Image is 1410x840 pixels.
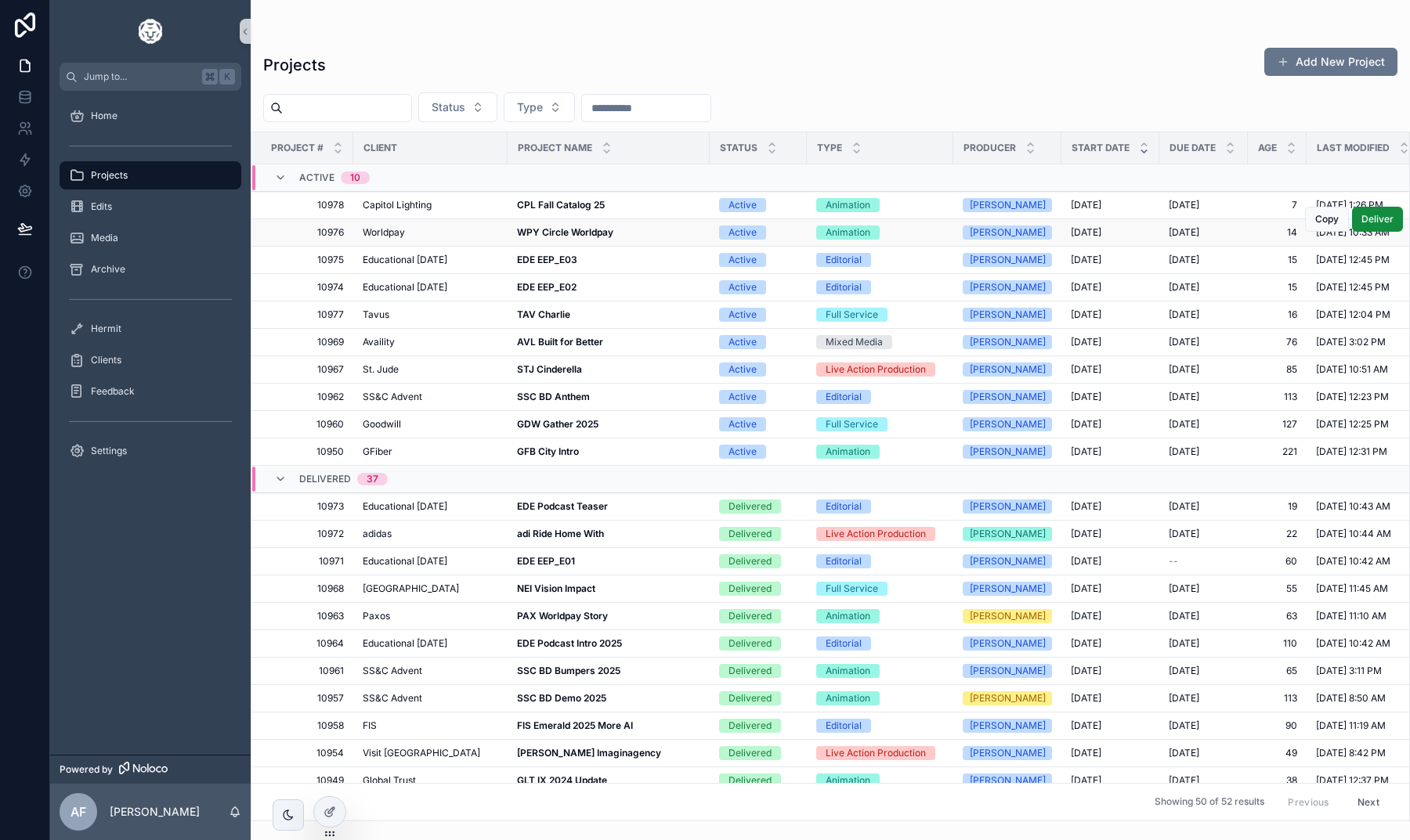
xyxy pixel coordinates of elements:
[363,254,447,266] span: Educational [DATE]
[1361,213,1394,225] span: Deliver
[728,582,772,596] div: Delivered
[1257,528,1297,540] span: 22
[1305,207,1349,232] button: Copy
[1169,528,1238,540] a: [DATE]
[719,280,797,294] a: Active
[1169,254,1199,266] span: [DATE]
[970,499,1046,514] div: [PERSON_NAME]
[270,445,344,458] span: 10950
[719,253,797,267] a: Active
[1315,213,1339,225] span: Copy
[517,226,700,239] a: WPY Circle Worldpay
[728,198,757,212] div: Active
[91,354,121,366] span: Clients
[517,500,700,513] a: EDE Podcast Teaser
[270,336,344,348] span: 10969
[517,528,700,540] a: adi Ride Home With
[517,308,570,320] strong: TAV Charlie
[1316,308,1390,321] span: [DATE] 12:04 PM
[728,554,772,568] div: Delivered
[270,226,344,239] span: 10976
[1316,363,1388,376] span: [DATE] 10:51 AM
[1169,308,1199,321] span: [DATE]
[1071,555,1101,568] span: [DATE]
[270,281,344,294] a: 10974
[91,385,135,398] span: Feedback
[719,527,797,541] a: Delivered
[826,445,870,459] div: Animation
[1071,528,1150,540] a: [DATE]
[719,445,797,459] a: Active
[1169,254,1238,266] a: [DATE]
[1316,445,1410,458] a: [DATE] 12:31 PM
[270,528,344,540] span: 10972
[719,308,797,322] a: Active
[1071,391,1101,403] span: [DATE]
[91,232,118,244] span: Media
[1316,226,1410,239] a: [DATE] 10:33 AM
[1071,391,1150,403] a: [DATE]
[363,226,405,239] span: Worldpay
[221,70,233,83] span: K
[963,527,1052,541] a: [PERSON_NAME]
[1169,418,1199,431] span: [DATE]
[363,445,498,458] a: GFiber
[1257,418,1297,431] a: 127
[719,390,797,404] a: Active
[1316,528,1391,540] span: [DATE] 10:44 AM
[1169,226,1199,239] span: [DATE]
[270,363,344,376] span: 10967
[1316,336,1386,348] span: [DATE] 3:02 PM
[1257,226,1297,239] span: 14
[1352,207,1403,232] button: Deliver
[1257,363,1297,376] a: 85
[719,582,797,596] a: Delivered
[517,281,577,293] strong: EDE EEP_E02
[270,308,344,321] a: 10977
[517,528,604,539] strong: adi Ride Home With
[1169,281,1199,294] span: [DATE]
[816,445,944,459] a: Animation
[1071,308,1150,321] a: [DATE]
[363,363,498,376] a: St. Jude
[60,161,241,189] a: Projects
[270,199,344,211] a: 10978
[517,226,613,238] strong: WPY Circle Worldpay
[1071,500,1101,513] span: [DATE]
[1264,48,1397,76] button: Add New Project
[1071,226,1150,239] a: [DATE]
[270,418,344,431] span: 10960
[1169,308,1238,321] a: [DATE]
[299,171,334,184] span: Active
[963,417,1052,431] a: [PERSON_NAME]
[826,225,870,240] div: Animation
[60,346,241,374] a: Clients
[363,281,498,294] a: Educational [DATE]
[1257,254,1297,266] span: 15
[826,362,926,377] div: Live Action Production
[60,377,241,406] a: Feedback
[363,308,498,321] a: Tavus
[1071,528,1101,540] span: [DATE]
[970,198,1046,212] div: [PERSON_NAME]
[1169,199,1238,211] a: [DATE]
[1257,281,1297,294] a: 15
[363,199,432,211] span: Capitol Lighting
[728,527,772,541] div: Delivered
[517,199,605,211] strong: CPL Fall Catalog 25
[1169,555,1178,568] span: --
[1316,500,1390,513] span: [DATE] 10:43 AM
[91,169,128,182] span: Projects
[816,225,944,240] a: Animation
[1071,500,1150,513] a: [DATE]
[1316,445,1387,458] span: [DATE] 12:31 PM
[970,362,1046,377] div: [PERSON_NAME]
[826,554,862,568] div: Editorial
[517,99,543,115] span: Type
[363,254,498,266] a: Educational [DATE]
[816,582,944,596] a: Full Service
[963,499,1052,514] a: [PERSON_NAME]
[517,308,700,321] a: TAV Charlie
[60,255,241,283] a: Archive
